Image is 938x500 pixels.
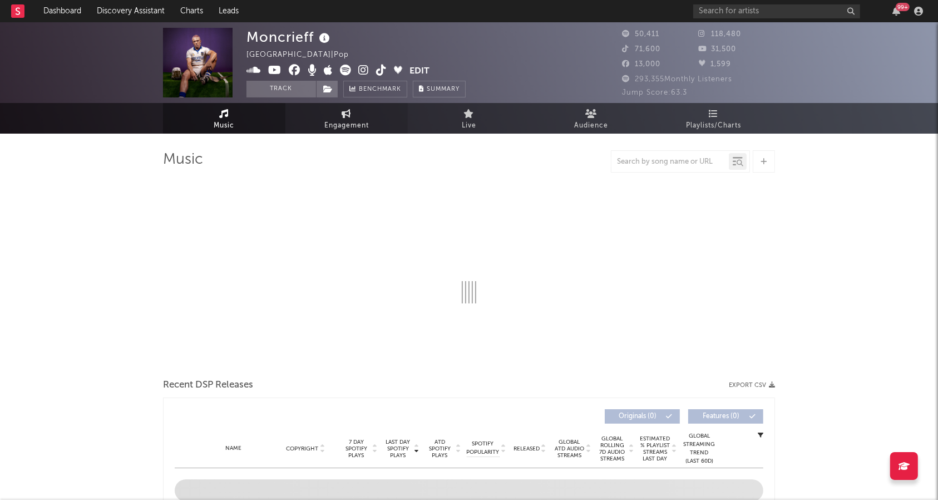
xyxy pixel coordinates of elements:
[653,103,775,134] a: Playlists/Charts
[163,379,253,392] span: Recent DSP Releases
[622,76,732,83] span: 293,355 Monthly Listeners
[359,83,401,96] span: Benchmark
[530,103,653,134] a: Audience
[729,382,775,389] button: Export CSV
[612,413,663,420] span: Originals ( 0 )
[622,89,687,96] span: Jump Score: 63.3
[622,31,659,38] span: 50,411
[622,61,660,68] span: 13,000
[688,409,763,424] button: Features(0)
[246,81,316,97] button: Track
[896,3,910,11] div: 99 +
[427,86,460,92] span: Summary
[622,46,660,53] span: 71,600
[197,444,270,453] div: Name
[695,413,747,420] span: Features ( 0 )
[214,119,235,133] span: Music
[605,409,680,424] button: Originals(0)
[892,7,900,16] button: 99+
[462,119,476,133] span: Live
[408,103,530,134] a: Live
[554,439,585,459] span: Global ATD Audio Streams
[699,46,737,53] span: 31,500
[343,81,407,97] a: Benchmark
[467,440,500,457] span: Spotify Popularity
[342,439,371,459] span: 7 Day Spotify Plays
[575,119,609,133] span: Audience
[699,61,732,68] span: 1,599
[611,158,729,166] input: Search by song name or URL
[246,48,362,62] div: [GEOGRAPHIC_DATA] | Pop
[409,65,429,79] button: Edit
[285,103,408,134] a: Engagement
[640,435,670,462] span: Estimated % Playlist Streams Last Day
[163,103,285,134] a: Music
[597,435,628,462] span: Global Rolling 7D Audio Streams
[413,81,466,97] button: Summary
[425,439,455,459] span: ATD Spotify Plays
[699,31,742,38] span: 118,480
[324,119,369,133] span: Engagement
[246,28,333,46] div: Moncrieff
[683,432,716,465] div: Global Streaming Trend (Last 60D)
[514,445,540,452] span: Released
[693,4,860,18] input: Search for artists
[286,445,318,452] span: Copyright
[383,439,413,459] span: Last Day Spotify Plays
[687,119,742,133] span: Playlists/Charts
